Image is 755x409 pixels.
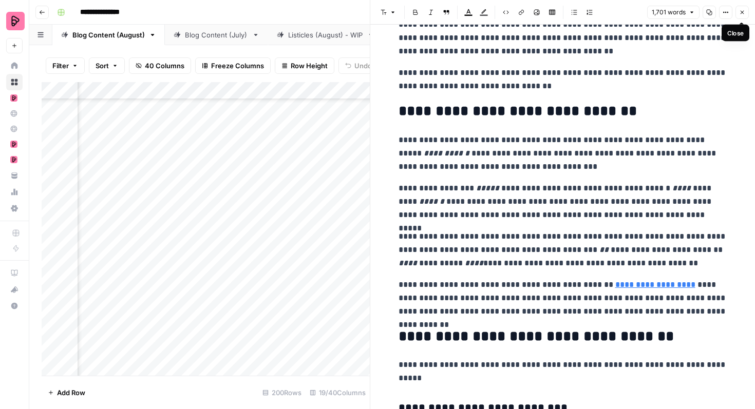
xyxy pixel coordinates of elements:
[10,141,17,148] img: mhz6d65ffplwgtj76gcfkrq5icux
[288,30,363,40] div: Listicles (August) - WIP
[89,57,125,74] button: Sort
[185,30,248,40] div: Blog Content (July)
[72,30,145,40] div: Blog Content (August)
[52,25,165,45] a: Blog Content (August)
[6,184,23,200] a: Usage
[6,8,23,34] button: Workspace: Preply
[10,94,17,102] img: mhz6d65ffplwgtj76gcfkrq5icux
[145,61,184,71] span: 40 Columns
[6,167,23,184] a: Your Data
[6,74,23,90] a: Browse
[195,57,271,74] button: Freeze Columns
[6,281,23,298] button: What's new?
[165,25,268,45] a: Blog Content (July)
[96,61,109,71] span: Sort
[268,25,383,45] a: Listicles (August) - WIP
[10,156,17,163] img: mhz6d65ffplwgtj76gcfkrq5icux
[6,57,23,74] a: Home
[6,298,23,314] button: Help + Support
[129,57,191,74] button: 40 Columns
[7,282,22,297] div: What's new?
[652,8,686,17] span: 1,701 words
[275,57,334,74] button: Row Height
[46,57,85,74] button: Filter
[57,387,85,398] span: Add Row
[291,61,328,71] span: Row Height
[6,12,25,30] img: Preply Logo
[338,57,379,74] button: Undo
[6,200,23,217] a: Settings
[52,61,69,71] span: Filter
[354,61,372,71] span: Undo
[211,61,264,71] span: Freeze Columns
[647,6,700,19] button: 1,701 words
[306,384,370,401] div: 19/40 Columns
[258,384,306,401] div: 200 Rows
[42,384,91,401] button: Add Row
[6,265,23,281] a: AirOps Academy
